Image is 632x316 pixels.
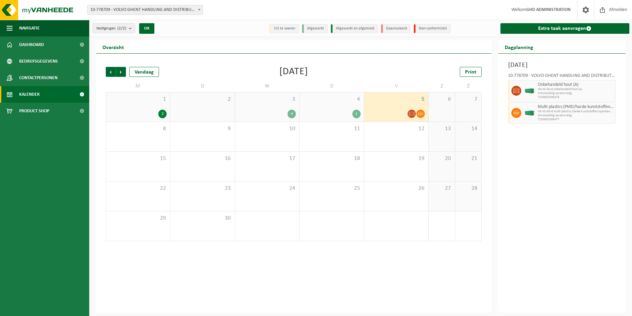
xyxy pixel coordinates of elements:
span: 2 [174,96,231,103]
span: 29 [109,215,167,222]
span: HK-XC-40-G multi plastics (harde kunststoffen/spanbanden/EPS [538,110,614,114]
span: 1 [109,96,167,103]
button: OK [139,23,154,34]
div: Vandaag [129,67,159,77]
span: 12 [368,125,425,132]
td: D [299,80,364,92]
span: HK-XC-40-G onbehandeld hout (A) [538,87,614,91]
span: 28 [458,185,478,192]
li: Afgewerkt en afgemeld [331,24,378,33]
img: HK-XC-40-GN-00 [525,88,534,93]
div: [DATE] [279,67,308,77]
span: 30 [174,215,231,222]
span: 3 [238,96,296,103]
span: 25 [303,185,360,192]
span: Vorige [106,67,116,77]
span: Volgende [116,67,126,77]
span: 18 [303,155,360,162]
td: D [170,80,235,92]
span: 10-778709 - VOLVO GHENT HANDLING AND DISTRIBUTION - DESTELDONK [88,5,203,15]
li: Non-conformiteit [414,24,451,33]
span: Print [465,70,476,75]
a: Print [460,67,482,77]
h3: [DATE] [508,60,616,70]
span: 6 [432,96,452,103]
span: 20 [432,155,452,162]
td: W [235,80,299,92]
span: T250002599476 [538,95,614,99]
td: V [364,80,429,92]
span: 17 [238,155,296,162]
div: 4 [288,110,296,118]
strong: GHD ADMINISTRATION [526,7,571,12]
h2: Overzicht [96,40,131,53]
span: 19 [368,155,425,162]
span: 22 [109,185,167,192]
span: Navigatie [19,20,40,36]
td: Z [429,80,455,92]
span: 16 [174,155,231,162]
div: 2 [158,110,167,118]
span: 27 [432,185,452,192]
div: 10-778709 - VOLVO GHENT HANDLING AND DISTRIBUTION - DESTELDONK [508,74,616,80]
span: Contactpersonen [19,70,58,86]
span: 8 [109,125,167,132]
button: Vestigingen(2/2) [93,23,135,33]
span: Multi plastics (PMD/harde kunststoffen/spanbanden/EPS/folie naturel/folie gemengd) [538,104,614,110]
li: Geannuleerd [381,24,411,33]
li: Uit te voeren [269,24,299,33]
span: 7 [458,96,478,103]
span: 21 [458,155,478,162]
td: Z [455,80,482,92]
span: 4 [303,96,360,103]
count: (2/2) [117,26,126,30]
img: HK-XC-40-GN-00 [525,111,534,116]
span: 15 [109,155,167,162]
span: Kalender [19,86,40,103]
span: 10 [238,125,296,132]
span: 10-778709 - VOLVO GHENT HANDLING AND DISTRIBUTION - DESTELDONK [87,5,203,15]
span: Omwisseling op aanvraag [538,114,614,118]
span: 5 [368,96,425,103]
span: Product Shop [19,103,49,119]
span: 14 [458,125,478,132]
span: 23 [174,185,231,192]
h2: Dagplanning [498,40,540,53]
div: 1 [352,110,361,118]
span: 13 [432,125,452,132]
li: Afgewerkt [302,24,328,33]
span: Bedrijfsgegevens [19,53,58,70]
span: T250002599477 [538,118,614,122]
span: 11 [303,125,360,132]
span: Vestigingen [96,24,126,33]
span: 24 [238,185,296,192]
span: 9 [174,125,231,132]
span: Dashboard [19,36,44,53]
span: 26 [368,185,425,192]
span: Omwisseling op aanvraag [538,91,614,95]
a: Extra taak aanvragen [500,23,630,34]
span: Onbehandeld hout (A) [538,82,614,87]
td: M [106,80,170,92]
